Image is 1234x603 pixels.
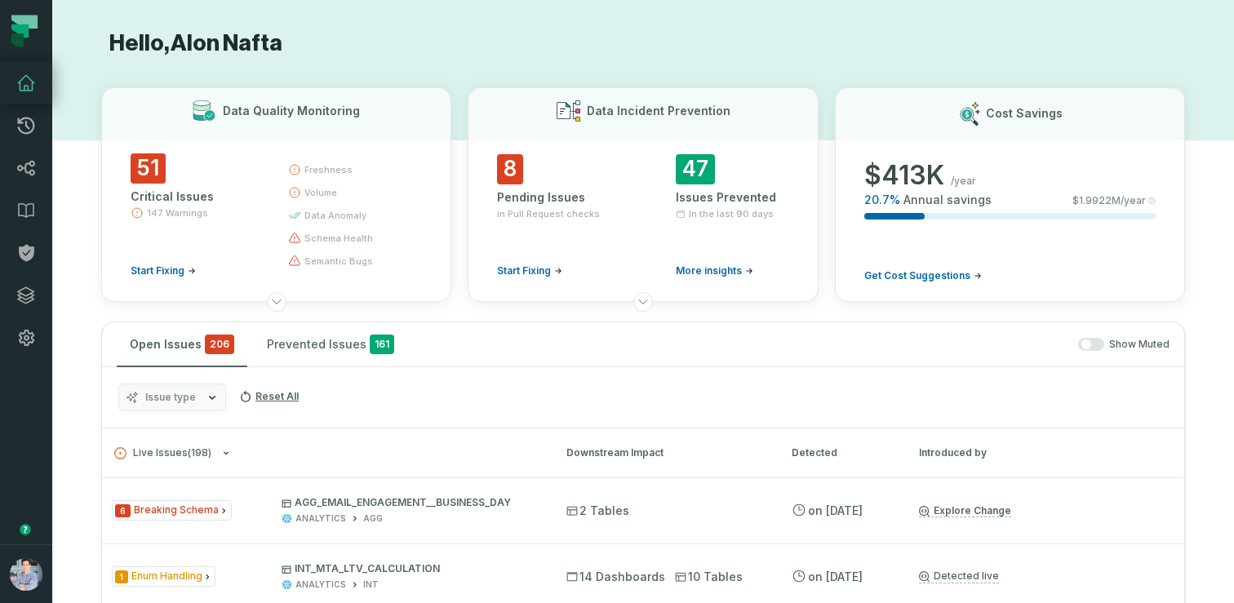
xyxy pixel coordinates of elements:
[118,384,226,411] button: Issue type
[295,512,346,525] div: ANALYTICS
[18,522,33,537] div: Tooltip anchor
[295,579,346,591] div: ANALYTICS
[792,446,890,460] div: Detected
[566,503,629,519] span: 2 Tables
[254,322,407,366] button: Prevented Issues
[205,335,234,354] span: critical issues and errors combined
[566,569,665,585] span: 14 Dashboards
[835,87,1185,302] button: Cost Savings$413K/year20.7%Annual savings$1.9922M/yearGet Cost Suggestions
[497,189,610,206] div: Pending Issues
[282,562,536,575] p: INT_MTA_LTV_CALCULATION
[919,570,999,583] a: Detected live
[468,87,818,302] button: Data Incident Prevention8Pending Issuesin Pull Request checksStart Fixing47Issues PreventedIn the...
[304,232,373,245] span: schema health
[233,384,305,410] button: Reset All
[497,264,551,277] span: Start Fixing
[986,105,1063,122] h3: Cost Savings
[117,322,247,366] button: Open Issues
[689,207,774,220] span: In the last 90 days
[147,206,208,219] span: 147 Warnings
[145,391,196,404] span: Issue type
[112,500,232,521] span: Issue Type
[363,512,383,525] div: AGG
[675,569,743,585] span: 10 Tables
[864,269,970,282] span: Get Cost Suggestions
[497,154,523,184] span: 8
[363,579,379,591] div: INT
[282,496,536,509] p: AGG_EMAIL_ENGAGEMENT__BUSINESS_DAY
[1072,194,1146,207] span: $ 1.9922M /year
[676,189,789,206] div: Issues Prevented
[114,447,211,459] span: Live Issues ( 198 )
[497,207,600,220] span: in Pull Request checks
[919,446,1066,460] div: Introduced by
[223,103,360,119] h3: Data Quality Monitoring
[131,264,184,277] span: Start Fixing
[304,255,373,268] span: semantic bugs
[115,570,128,583] span: Severity
[903,192,992,208] span: Annual savings
[131,153,166,184] span: 51
[131,188,259,205] div: Critical Issues
[566,446,762,460] div: Downstream Impact
[304,209,366,222] span: data anomaly
[919,504,1011,517] a: Explore Change
[808,503,863,517] relative-time: Aug 7, 2025, 11:45 PM GMT+3
[304,163,353,176] span: freshness
[864,192,900,208] span: 20.7 %
[676,264,742,277] span: More insights
[112,566,215,587] span: Issue Type
[414,338,1170,352] div: Show Muted
[114,447,537,459] button: Live Issues(198)
[131,264,196,277] a: Start Fixing
[808,570,863,583] relative-time: Jul 30, 2025, 11:28 PM GMT+3
[304,186,337,199] span: volume
[497,264,562,277] a: Start Fixing
[864,269,982,282] a: Get Cost Suggestions
[115,504,131,517] span: Severity
[10,558,42,591] img: avatar of Alon Nafta
[101,29,1185,58] h1: Hello, Alon Nafta
[370,335,394,354] span: 161
[676,264,753,277] a: More insights
[101,87,451,302] button: Data Quality Monitoring51Critical Issues147 WarningsStart Fixingfreshnessvolumedata anomalyschema...
[951,175,976,188] span: /year
[864,159,944,192] span: $ 413K
[587,103,730,119] h3: Data Incident Prevention
[676,154,715,184] span: 47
